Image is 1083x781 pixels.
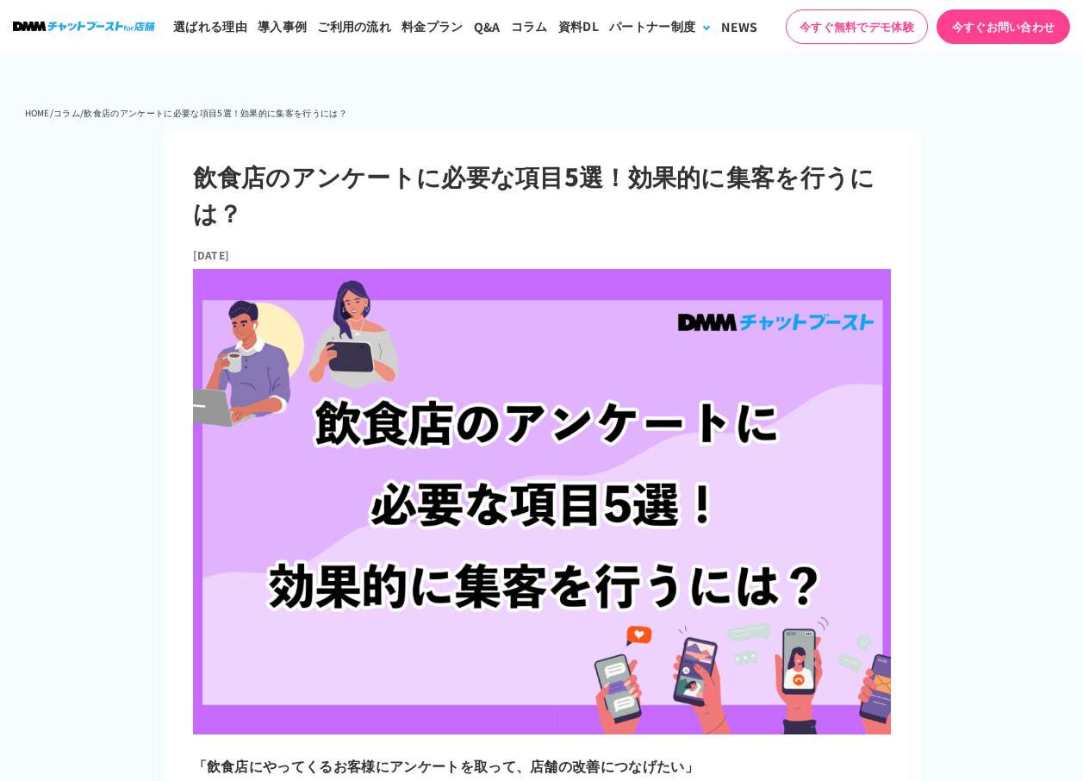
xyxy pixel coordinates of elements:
h1: 飲食店のアンケートに必要な項目5選！効果的に集客を行うには？ [193,158,891,230]
a: 今すぐ無料でデモ体験 [786,9,928,44]
img: ロゴ [13,22,155,31]
time: [DATE] [193,247,230,262]
div: パートナー制度 [609,17,695,35]
li: / [50,103,53,123]
li: / [80,103,84,123]
a: 今すぐお問い合わせ [937,9,1070,44]
li: 飲食店のアンケートに必要な項目5選！効果的に集客を行うには？ [84,103,347,123]
img: 飲食店のアンケートに必要な項目5選！効果的に集客を行うには？ [193,269,891,734]
a: コラム [53,106,80,119]
a: HOME [25,106,50,119]
b: 「飲食店にやってくるお客様にアンケートを取って、店舗の改善につなげたい」 [193,755,700,776]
